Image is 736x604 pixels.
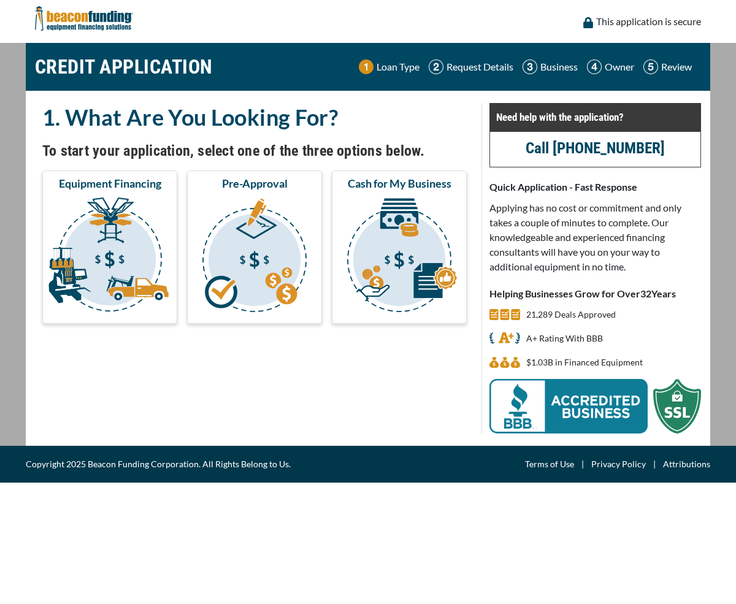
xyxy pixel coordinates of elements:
p: Loan Type [377,59,420,74]
p: This application is secure [596,14,701,29]
img: Step 2 [429,59,443,74]
span: Equipment Financing [59,176,161,191]
span: 32 [640,288,651,299]
a: Terms of Use [525,457,574,472]
a: Call [PHONE_NUMBER] [526,139,665,157]
img: Step 1 [359,59,374,74]
span: Pre-Approval [222,176,288,191]
a: Attributions [663,457,710,472]
button: Equipment Financing [42,170,177,324]
img: lock icon to convery security [583,17,593,28]
span: Cash for My Business [348,176,451,191]
p: $1.03B in Financed Equipment [526,355,643,370]
button: Pre-Approval [187,170,322,324]
a: Privacy Policy [591,457,646,472]
h4: To start your application, select one of the three options below. [42,140,467,161]
img: Equipment Financing [45,196,175,318]
p: 21,289 Deals Approved [526,307,616,322]
span: | [574,457,591,472]
img: BBB Acredited Business and SSL Protection [489,379,701,434]
p: Request Details [447,59,513,74]
button: Cash for My Business [332,170,467,324]
img: Step 3 [523,59,537,74]
p: Applying has no cost or commitment and only takes a couple of minutes to complete. Our knowledgea... [489,201,701,274]
p: Helping Businesses Grow for Over Years [489,286,701,301]
p: A+ Rating With BBB [526,331,603,346]
span: Copyright 2025 Beacon Funding Corporation. All Rights Belong to Us. [26,457,291,472]
p: Review [661,59,692,74]
p: Business [540,59,578,74]
h1: CREDIT APPLICATION [35,49,213,85]
img: Step 5 [643,59,658,74]
h2: 1. What Are You Looking For? [42,103,467,131]
p: Owner [605,59,634,74]
img: Step 4 [587,59,602,74]
img: Cash for My Business [334,196,464,318]
p: Need help with the application? [496,110,694,124]
span: | [646,457,663,472]
p: Quick Application - Fast Response [489,180,701,194]
img: Pre-Approval [190,196,320,318]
